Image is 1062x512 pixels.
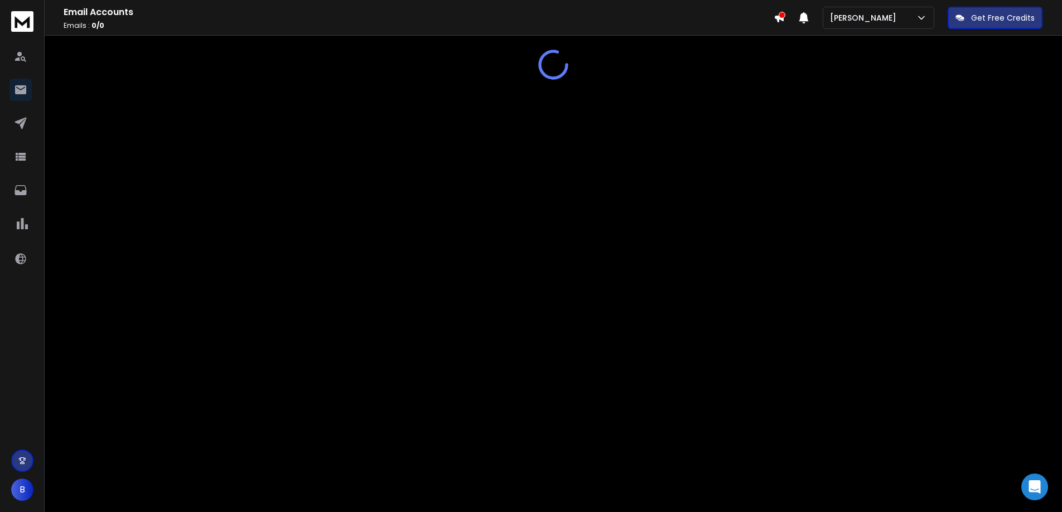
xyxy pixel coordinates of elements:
button: B [11,479,33,501]
button: Get Free Credits [948,7,1042,29]
span: 0 / 0 [91,21,104,30]
h1: Email Accounts [64,6,774,19]
p: Emails : [64,21,774,30]
p: [PERSON_NAME] [830,12,901,23]
p: Get Free Credits [971,12,1035,23]
img: logo [11,11,33,32]
div: Open Intercom Messenger [1021,474,1048,500]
